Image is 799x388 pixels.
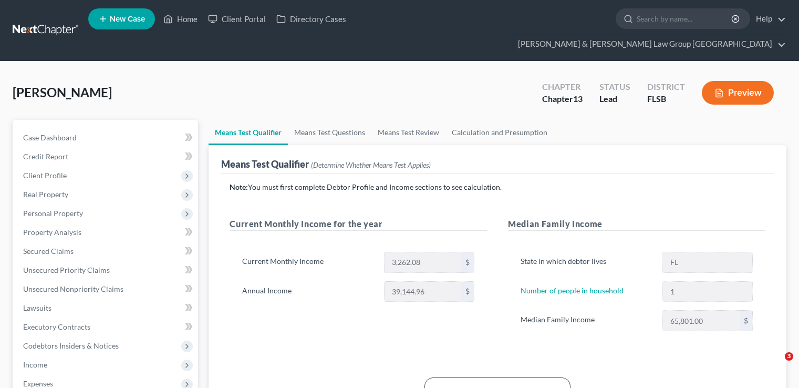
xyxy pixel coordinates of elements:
[23,190,68,199] span: Real Property
[763,352,788,377] iframe: Intercom live chat
[15,299,198,318] a: Lawsuits
[23,247,74,256] span: Secured Claims
[515,310,657,331] label: Median Family Income
[271,9,351,28] a: Directory Cases
[23,228,81,237] span: Property Analysis
[209,120,288,145] a: Means Test Qualifier
[663,282,752,302] input: --
[599,81,630,93] div: Status
[461,282,474,302] div: $
[445,120,554,145] a: Calculation and Presumption
[461,252,474,272] div: $
[515,252,657,273] label: State in which debtor lives
[23,303,51,312] span: Lawsuits
[647,93,685,105] div: FLSB
[237,252,378,273] label: Current Monthly Income
[23,152,68,161] span: Credit Report
[647,81,685,93] div: District
[23,379,53,388] span: Expenses
[513,35,786,54] a: [PERSON_NAME] & [PERSON_NAME] Law Group [GEOGRAPHIC_DATA]
[23,360,47,369] span: Income
[371,120,445,145] a: Means Test Review
[311,160,431,169] span: (Determine Whether Means Test Applies)
[23,322,90,331] span: Executory Contracts
[230,218,487,231] h5: Current Monthly Income for the year
[221,158,431,170] div: Means Test Qualifier
[15,223,198,242] a: Property Analysis
[230,182,765,192] p: You must first complete Debtor Profile and Income sections to see calculation.
[230,182,248,191] strong: Note:
[110,15,145,23] span: New Case
[23,284,123,293] span: Unsecured Nonpriority Claims
[663,252,752,272] input: State
[702,81,774,105] button: Preview
[385,282,461,302] input: 0.00
[542,93,583,105] div: Chapter
[23,341,119,350] span: Codebtors Insiders & Notices
[23,171,67,180] span: Client Profile
[13,85,112,100] span: [PERSON_NAME]
[508,218,765,231] h5: Median Family Income
[15,261,198,280] a: Unsecured Priority Claims
[15,318,198,336] a: Executory Contracts
[237,281,378,302] label: Annual Income
[637,9,733,28] input: Search by name...
[15,242,198,261] a: Secured Claims
[573,94,583,104] span: 13
[542,81,583,93] div: Chapter
[740,311,752,331] div: $
[521,286,624,295] a: Number of people in household
[663,311,740,331] input: 0.00
[23,209,83,218] span: Personal Property
[15,128,198,147] a: Case Dashboard
[288,120,371,145] a: Means Test Questions
[23,133,77,142] span: Case Dashboard
[751,9,786,28] a: Help
[203,9,271,28] a: Client Portal
[785,352,793,361] span: 3
[15,280,198,299] a: Unsecured Nonpriority Claims
[158,9,203,28] a: Home
[385,252,461,272] input: 0.00
[599,93,630,105] div: Lead
[15,147,198,166] a: Credit Report
[23,266,110,274] span: Unsecured Priority Claims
